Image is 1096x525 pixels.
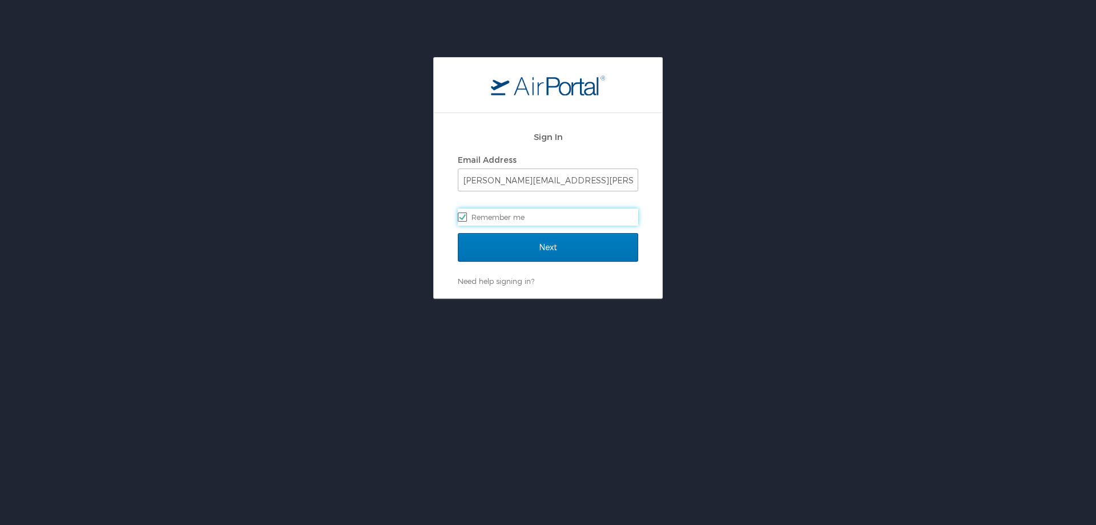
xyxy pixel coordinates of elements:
img: logo [491,75,605,95]
label: Remember me [458,209,638,226]
a: Need help signing in? [458,276,534,286]
h2: Sign In [458,130,638,143]
label: Email Address [458,155,517,165]
input: Next [458,233,638,262]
